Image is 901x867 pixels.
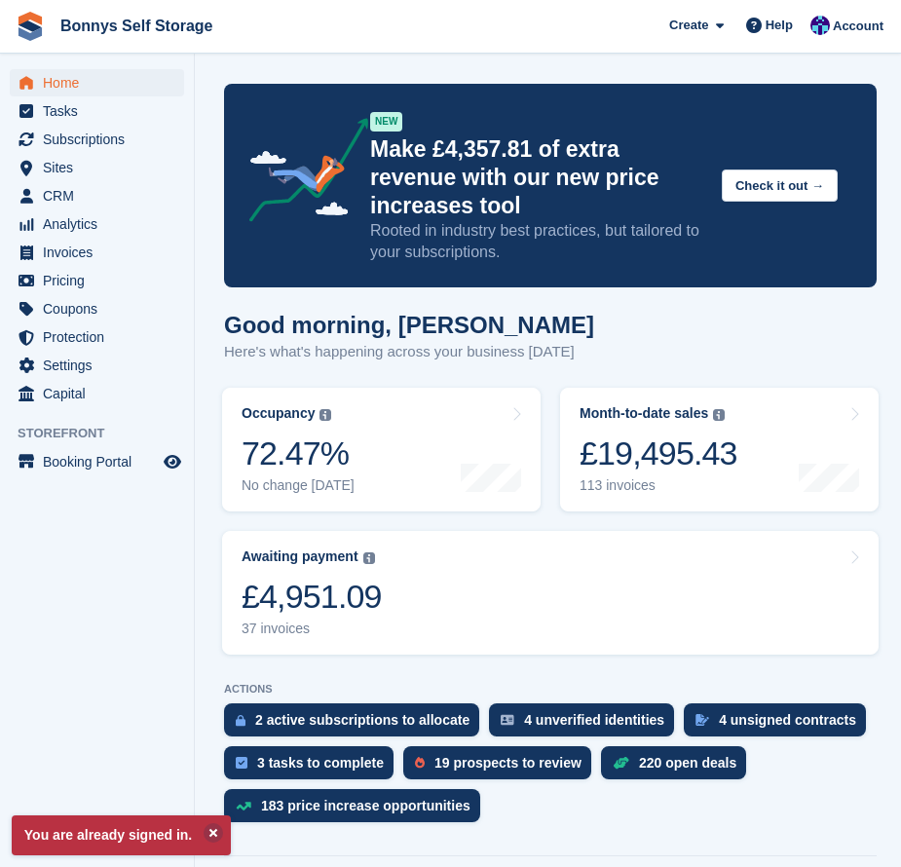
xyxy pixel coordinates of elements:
[43,295,160,322] span: Coupons
[10,154,184,181] a: menu
[242,577,382,617] div: £4,951.09
[233,118,369,229] img: price-adjustments-announcement-icon-8257ccfd72463d97f412b2fc003d46551f7dbcb40ab6d574587a9cd5c0d94...
[10,97,184,125] a: menu
[43,267,160,294] span: Pricing
[224,341,594,363] p: Here's what's happening across your business [DATE]
[242,477,355,494] div: No change [DATE]
[10,267,184,294] a: menu
[10,352,184,379] a: menu
[319,409,331,421] img: icon-info-grey-7440780725fd019a000dd9b08b2336e03edf1995a4989e88bcd33f0948082b44.svg
[242,405,315,422] div: Occupancy
[580,477,737,494] div: 113 invoices
[501,714,514,726] img: verify_identity-adf6edd0f0f0b5bbfe63781bf79b02c33cf7c696d77639b501bdc392416b5a36.svg
[363,552,375,564] img: icon-info-grey-7440780725fd019a000dd9b08b2336e03edf1995a4989e88bcd33f0948082b44.svg
[12,815,231,855] p: You are already signed in.
[43,323,160,351] span: Protection
[43,352,160,379] span: Settings
[224,789,490,832] a: 183 price increase opportunities
[10,448,184,475] a: menu
[560,388,879,511] a: Month-to-date sales £19,495.43 113 invoices
[10,239,184,266] a: menu
[224,312,594,338] h1: Good morning, [PERSON_NAME]
[43,210,160,238] span: Analytics
[524,712,664,728] div: 4 unverified identities
[224,683,877,696] p: ACTIONS
[255,712,469,728] div: 2 active subscriptions to allocate
[489,703,684,746] a: 4 unverified identities
[10,380,184,407] a: menu
[257,755,384,771] div: 3 tasks to complete
[18,424,194,443] span: Storefront
[236,802,251,810] img: price_increase_opportunities-93ffe204e8149a01c8c9dc8f82e8f89637d9d84a8eef4429ea346261dce0b2c0.svg
[370,135,706,220] p: Make £4,357.81 of extra revenue with our new price increases tool
[43,97,160,125] span: Tasks
[370,112,402,132] div: NEW
[43,182,160,209] span: CRM
[10,210,184,238] a: menu
[580,405,708,422] div: Month-to-date sales
[403,746,601,789] a: 19 prospects to review
[236,714,245,727] img: active_subscription_to_allocate_icon-d502201f5373d7db506a760aba3b589e785aa758c864c3986d89f69b8ff3...
[242,548,358,565] div: Awaiting payment
[43,126,160,153] span: Subscriptions
[10,126,184,153] a: menu
[43,69,160,96] span: Home
[43,239,160,266] span: Invoices
[639,755,736,771] div: 220 open deals
[10,295,184,322] a: menu
[242,433,355,473] div: 72.47%
[713,409,725,421] img: icon-info-grey-7440780725fd019a000dd9b08b2336e03edf1995a4989e88bcd33f0948082b44.svg
[10,323,184,351] a: menu
[810,16,830,35] img: Rebecca Gray
[613,756,629,770] img: deal-1b604bf984904fb50ccaf53a9ad4b4a5d6e5aea283cecdc64d6e3604feb123c2.svg
[833,17,883,36] span: Account
[766,16,793,35] span: Help
[43,380,160,407] span: Capital
[10,69,184,96] a: menu
[224,703,489,746] a: 2 active subscriptions to allocate
[10,182,184,209] a: menu
[222,388,541,511] a: Occupancy 72.47% No change [DATE]
[434,755,582,771] div: 19 prospects to review
[222,531,879,655] a: Awaiting payment £4,951.09 37 invoices
[53,10,220,42] a: Bonnys Self Storage
[695,714,709,726] img: contract_signature_icon-13c848040528278c33f63329250d36e43548de30e8caae1d1a13099fd9432cc5.svg
[684,703,876,746] a: 4 unsigned contracts
[415,757,425,769] img: prospect-51fa495bee0391a8d652442698ab0144808aea92771e9ea1ae160a38d050c398.svg
[580,433,737,473] div: £19,495.43
[242,621,382,637] div: 37 invoices
[722,170,838,202] button: Check it out →
[261,798,470,813] div: 183 price increase opportunities
[236,757,247,769] img: task-75834270c22a3079a89374b754ae025e5fb1db73e45f91037f5363f120a921f8.svg
[224,746,403,789] a: 3 tasks to complete
[43,154,160,181] span: Sites
[370,220,706,263] p: Rooted in industry best practices, but tailored to your subscriptions.
[719,712,856,728] div: 4 unsigned contracts
[669,16,708,35] span: Create
[601,746,756,789] a: 220 open deals
[16,12,45,41] img: stora-icon-8386f47178a22dfd0bd8f6a31ec36ba5ce8667c1dd55bd0f319d3a0aa187defe.svg
[161,450,184,473] a: Preview store
[43,448,160,475] span: Booking Portal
